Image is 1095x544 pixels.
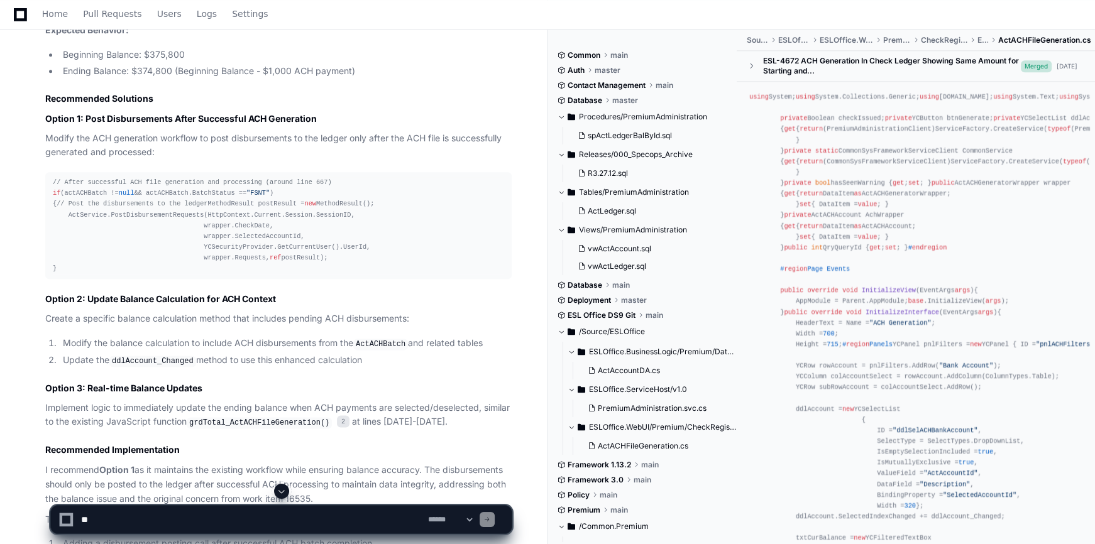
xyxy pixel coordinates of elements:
h2: Recommended Solutions [45,92,512,105]
svg: Directory [568,324,575,339]
span: region [784,265,807,273]
span: value [858,233,878,241]
span: ESL Office DS9 Git [568,310,636,320]
span: ActAccountDA.cs [598,366,660,376]
span: typeof [1063,158,1086,165]
button: PremiumAdministration.svc.cs [583,400,730,417]
span: Premium [883,35,911,45]
div: ESL-4672 ACH Generation In Check Ledger Showing Same Amount for Starting and... [763,56,1021,76]
span: InitializeInterface [866,308,939,316]
span: /Source/ESLOffice [579,327,645,337]
span: return [800,222,823,230]
span: ESLOffice.WebUI [820,35,874,45]
span: Home [42,10,68,18]
span: CheckRegister [921,35,967,45]
span: Users [157,10,182,18]
span: get [869,244,881,251]
span: Source [747,35,768,45]
span: public [932,179,955,187]
span: using [796,93,815,101]
span: public [784,244,807,251]
span: Merged [1021,60,1052,72]
span: Views/PremiumAdministration [579,225,687,235]
span: get [784,222,795,230]
span: set [800,233,811,241]
div: (actACHBatch != && actACHBatch.BatchStatus == ) { MethodResult postResult = MethodResult(); ActSe... [53,177,504,274]
span: null [119,189,135,197]
span: 700 [823,330,834,337]
svg: Directory [578,420,585,435]
span: region [846,340,869,348]
span: Auth [568,65,585,75]
span: main [656,80,673,90]
span: "pnlACHFilters" [1036,340,1094,348]
span: Framework 3.0 [568,475,624,485]
span: Tables/PremiumAdministration [579,187,689,197]
code: ActACHBatch [353,339,408,350]
h3: Option 3: Real-time Balance Updates [45,382,512,394]
span: R3.27.12.sql [588,168,628,178]
svg: Directory [568,222,575,237]
span: using [749,93,769,101]
p: Create a specific balance calculation method that includes pending ACH disbursements: [45,312,512,326]
span: Settings [232,10,268,18]
span: get [784,125,795,133]
div: [DATE] [1057,62,1077,71]
span: typeof [1047,125,1070,133]
svg: Directory [578,344,585,359]
span: ActACHFileGeneration.cs [598,441,688,451]
button: /Source/ESLOffice [558,322,727,342]
span: get [784,190,795,197]
button: ActLedger.sql [573,202,720,220]
span: # [908,244,947,251]
span: master [612,95,638,106]
span: using [920,93,939,101]
span: Procedures/PremiumAdministration [579,112,707,122]
span: true [959,459,974,466]
span: Common [568,50,600,60]
strong: Expected Behavior: [45,24,129,35]
span: public [784,308,807,316]
button: vwActAccount.sql [573,240,720,258]
button: ESLOffice.BusinessLogic/Premium/DataAccess [568,342,737,362]
button: ESLOffice.WebUI/Premium/CheckRegister/Edit [568,417,737,437]
span: private [784,179,811,187]
span: void [842,286,858,294]
span: EventArgs [920,286,970,294]
span: Database [568,280,602,290]
span: InitializeView [862,286,916,294]
p: Modify the ACH generation workflow to post disbursements to the ledger only after the ACH file is... [45,131,512,160]
span: static [815,147,839,155]
span: set [800,200,811,208]
span: Contact Management [568,80,646,90]
span: // After successful ACH file generation and processing (around line 667) [53,178,332,186]
span: get [784,158,795,165]
strong: Option 1 [99,464,135,475]
span: new [970,340,981,348]
span: get [893,179,904,187]
button: Tables/PremiumAdministration [558,182,727,202]
span: 2 [337,415,349,428]
span: true [977,448,993,455]
span: "FSNT" [246,189,270,197]
span: ESLOffice [778,35,809,45]
span: value [858,200,878,208]
span: new [304,200,316,207]
span: "Description" [920,481,970,488]
span: return [800,125,823,133]
span: main [612,280,630,290]
span: using [993,93,1013,101]
span: master [595,65,620,75]
span: "Bank Account" [939,362,993,369]
span: ref [270,254,281,261]
span: ESLOffice.ServiceHost/v1.0 [589,384,687,394]
span: Deployment [568,295,611,305]
h2: Recommended Implementation [45,443,512,456]
li: Beginning Balance: $375,800 [59,48,512,62]
span: new [842,405,854,413]
span: ESLOffice.WebUI/Premium/CheckRegister/Edit [589,422,737,432]
button: Procedures/PremiumAdministration [558,107,727,127]
span: bool [815,179,831,187]
code: grdTotal_ActACHFileGeneration() [187,417,332,428]
span: base [908,297,924,305]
